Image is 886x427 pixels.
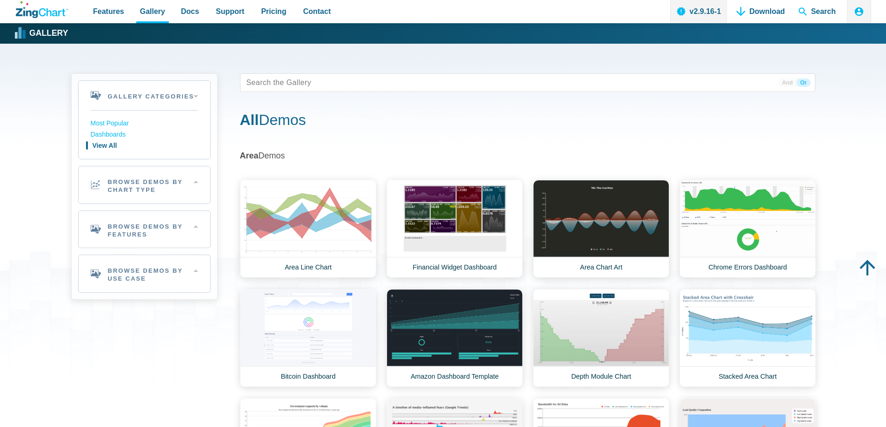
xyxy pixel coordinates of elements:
a: ZingChart Logo. Click to return to the homepage [16,1,68,18]
a: Financial Widget Dashboard [386,180,523,278]
a: Bitcoin Dashboard [240,289,376,387]
span: Pricing [261,5,286,18]
strong: Gallery [29,29,68,38]
span: And [778,79,796,87]
span: Or [796,79,810,87]
a: Area Line Chart [240,180,376,278]
a: Chrome Errors Dashboard [679,180,816,278]
span: Docs [181,5,199,18]
a: Dashboards [91,129,198,140]
a: Most Popular [91,118,198,129]
a: Amazon Dashboard Template [386,289,523,387]
a: Gallery [16,26,68,40]
h2: Demos [240,151,815,161]
span: Features [93,5,124,18]
span: Support [216,5,244,18]
h2: Browse Demos By Features [79,211,210,248]
a: Area Chart Art [533,180,669,278]
h1: Demos [240,111,815,131]
strong: Area [240,151,259,160]
a: Depth Module Chart [533,289,669,387]
a: View All [91,140,198,151]
h2: Browse Demos By Use Case [79,255,210,292]
h2: Browse Demos By Chart Type [79,166,210,204]
span: Contact [303,5,331,18]
a: Stacked Area Chart [679,289,816,387]
span: Gallery [140,5,165,18]
h2: Gallery Categories [79,81,210,110]
strong: All [240,112,259,128]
